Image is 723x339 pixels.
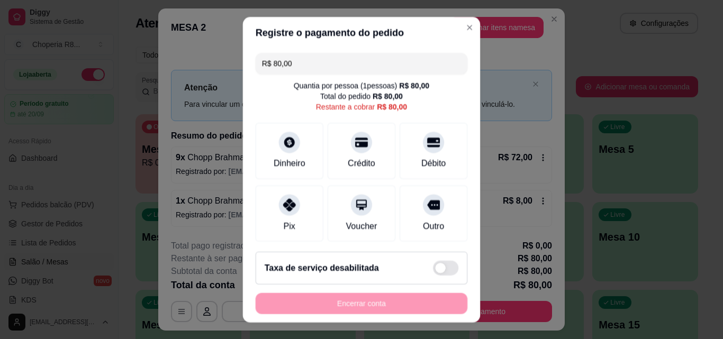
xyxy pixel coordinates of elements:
div: Débito [421,157,446,170]
div: Restante a cobrar [316,102,407,112]
div: Total do pedido [320,91,403,102]
div: Pix [284,219,295,232]
header: Registre o pagamento do pedido [243,17,481,49]
button: Close [461,19,478,36]
h2: Taxa de serviço desabilitada [265,261,379,274]
div: Dinheiro [274,157,305,170]
input: Ex.: hambúrguer de cordeiro [262,53,461,74]
div: Outro [423,219,444,232]
div: Voucher [346,219,377,232]
div: R$ 80,00 [399,80,429,91]
div: Crédito [348,157,375,170]
div: R$ 80,00 [377,102,407,112]
div: R$ 80,00 [373,91,403,102]
div: Quantia por pessoa ( 1 pessoas) [294,80,430,91]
